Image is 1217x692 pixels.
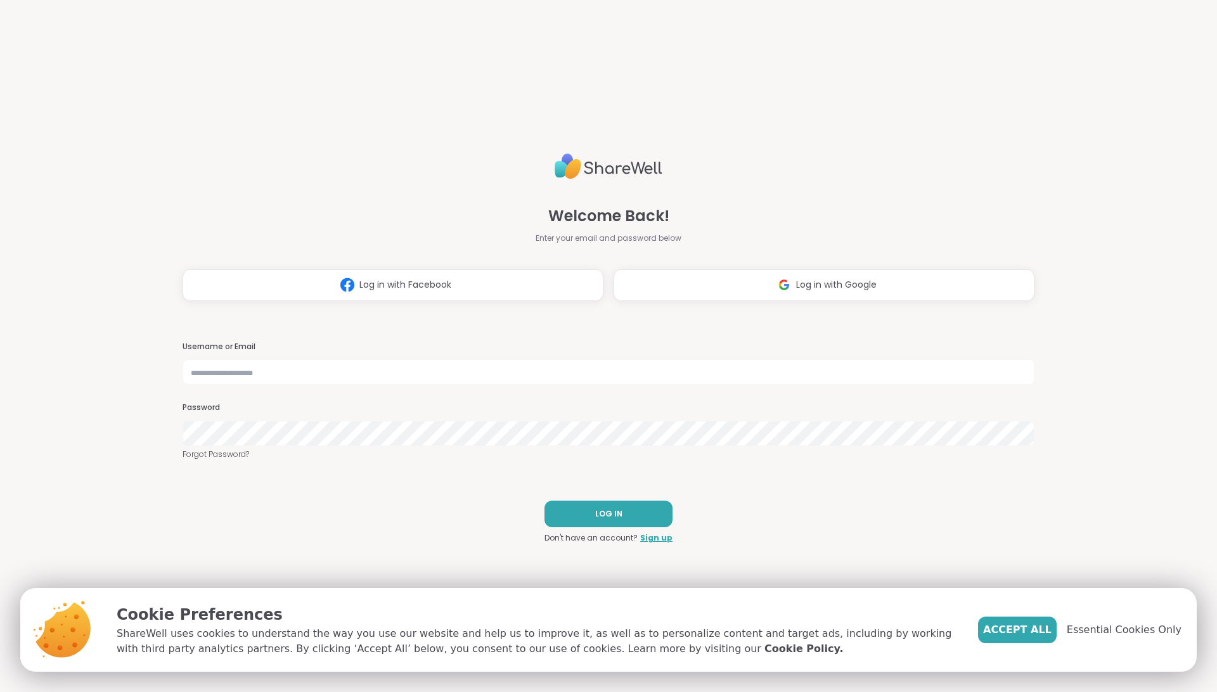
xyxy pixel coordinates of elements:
[548,205,669,227] span: Welcome Back!
[536,233,681,244] span: Enter your email and password below
[764,641,843,657] a: Cookie Policy.
[117,603,958,626] p: Cookie Preferences
[640,532,673,544] a: Sign up
[544,532,638,544] span: Don't have an account?
[796,278,877,292] span: Log in with Google
[1067,622,1182,638] span: Essential Cookies Only
[117,626,958,657] p: ShareWell uses cookies to understand the way you use our website and help us to improve it, as we...
[183,449,1034,460] a: Forgot Password?
[983,622,1052,638] span: Accept All
[359,278,451,292] span: Log in with Facebook
[555,148,662,184] img: ShareWell Logo
[978,617,1057,643] button: Accept All
[614,269,1034,301] button: Log in with Google
[544,501,673,527] button: LOG IN
[595,508,622,520] span: LOG IN
[183,402,1034,413] h3: Password
[335,273,359,297] img: ShareWell Logomark
[772,273,796,297] img: ShareWell Logomark
[183,342,1034,352] h3: Username or Email
[183,269,603,301] button: Log in with Facebook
